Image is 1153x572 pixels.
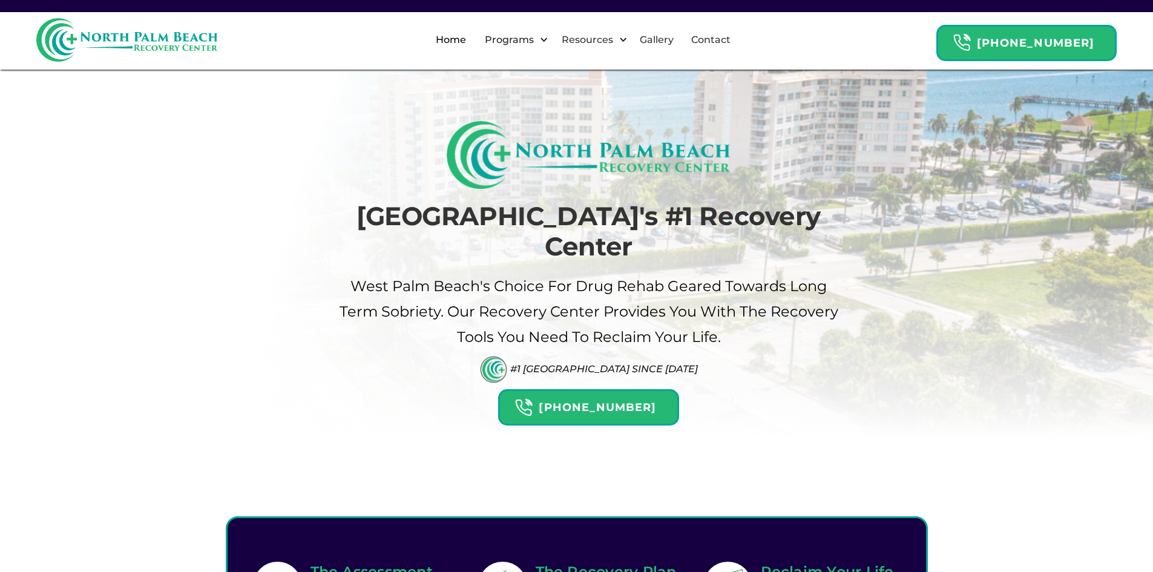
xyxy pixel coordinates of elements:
div: #1 [GEOGRAPHIC_DATA] Since [DATE] [510,363,698,375]
img: North Palm Beach Recovery Logo (Rectangle) [447,121,731,189]
p: West palm beach's Choice For drug Rehab Geared Towards Long term sobriety. Our Recovery Center pr... [338,274,840,350]
div: Programs [482,33,537,47]
a: Header Calendar Icons[PHONE_NUMBER] [498,383,678,426]
a: Header Calendar Icons[PHONE_NUMBER] [936,19,1117,61]
a: Gallery [632,21,681,59]
strong: [PHONE_NUMBER] [539,401,656,414]
div: Resources [559,33,616,47]
div: Programs [475,21,551,59]
a: Home [429,21,473,59]
strong: [PHONE_NUMBER] [977,36,1094,50]
div: Resources [551,21,631,59]
h1: [GEOGRAPHIC_DATA]'s #1 Recovery Center [338,201,840,262]
a: Contact [684,21,738,59]
img: Header Calendar Icons [953,33,971,52]
img: Header Calendar Icons [514,398,533,417]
